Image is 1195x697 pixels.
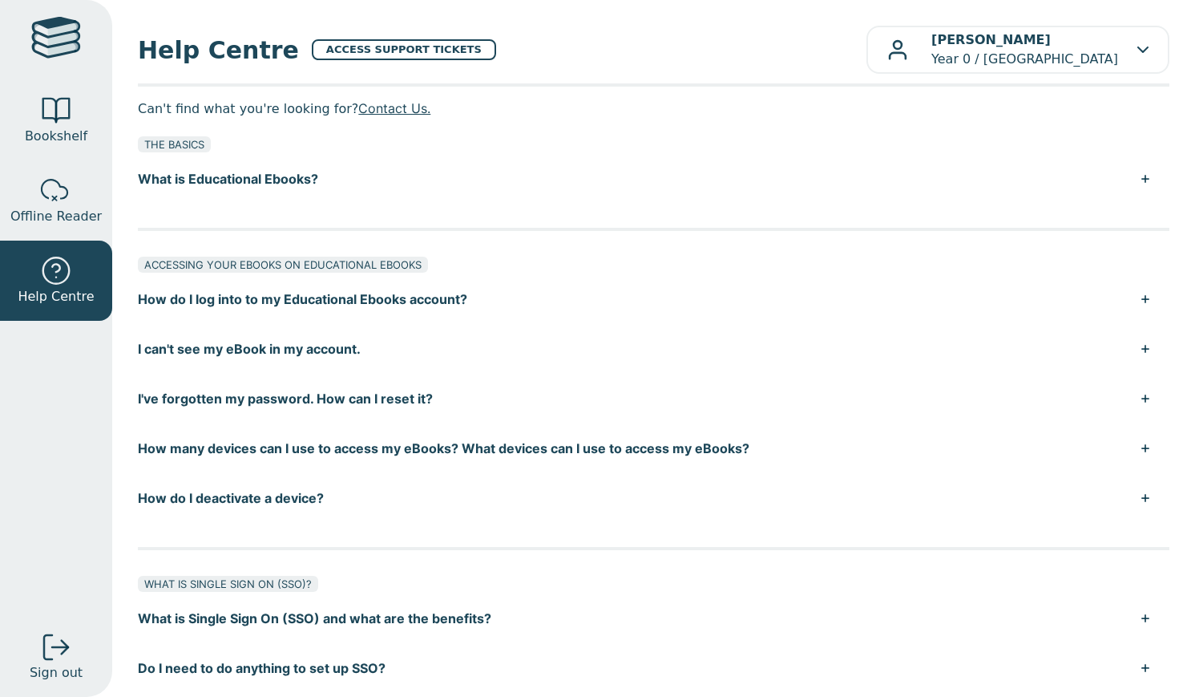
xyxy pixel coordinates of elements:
[931,32,1051,47] b: [PERSON_NAME]
[138,374,1169,423] button: I've forgotten my password. How can I reset it?
[138,324,1169,374] button: I can't see my eBook in my account.
[10,207,102,226] span: Offline Reader
[138,274,1169,324] button: How do I log into to my Educational Ebooks account?
[25,127,87,146] span: Bookshelf
[138,257,428,273] div: ACCESSING YOUR EBOOKS ON EDUCATIONAL EBOOKS
[866,26,1169,74] button: [PERSON_NAME]Year 0 / [GEOGRAPHIC_DATA]
[138,643,1169,693] button: Do I need to do anything to set up SSO?
[358,100,430,116] a: Contact Us.
[30,663,83,683] span: Sign out
[138,154,1169,204] button: What is Educational Ebooks?
[138,594,1169,643] button: What is Single Sign On (SSO) and what are the benefits?
[138,32,299,68] span: Help Centre
[138,136,211,152] div: THE BASICS
[18,287,94,306] span: Help Centre
[312,39,496,60] a: ACCESS SUPPORT TICKETS
[138,96,1169,120] p: Can't find what you're looking for?
[931,30,1118,69] p: Year 0 / [GEOGRAPHIC_DATA]
[138,423,1169,473] button: How many devices can I use to access my eBooks? What devices can I use to access my eBooks?
[138,576,318,592] div: WHAT IS SINGLE SIGN ON (SSO)?
[138,473,1169,523] button: How do I deactivate a device?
